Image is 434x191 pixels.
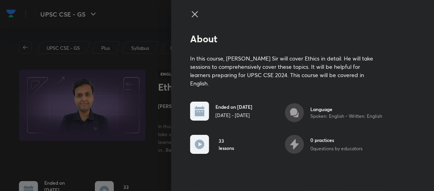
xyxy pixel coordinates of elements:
h6: 0 practices [310,136,362,144]
h6: Language [310,106,382,113]
p: Spoken: English • Written: English [310,113,382,120]
p: 0 questions by educators [310,145,362,152]
p: In this course, [PERSON_NAME] Sir will cover Ethics in detail. He will take sessions to comprehen... [190,54,374,87]
h6: Ended on [DATE] [215,103,252,110]
h2: About [190,33,389,45]
h6: 33 lessons [219,137,238,151]
p: [DATE] - [DATE] [215,112,252,119]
